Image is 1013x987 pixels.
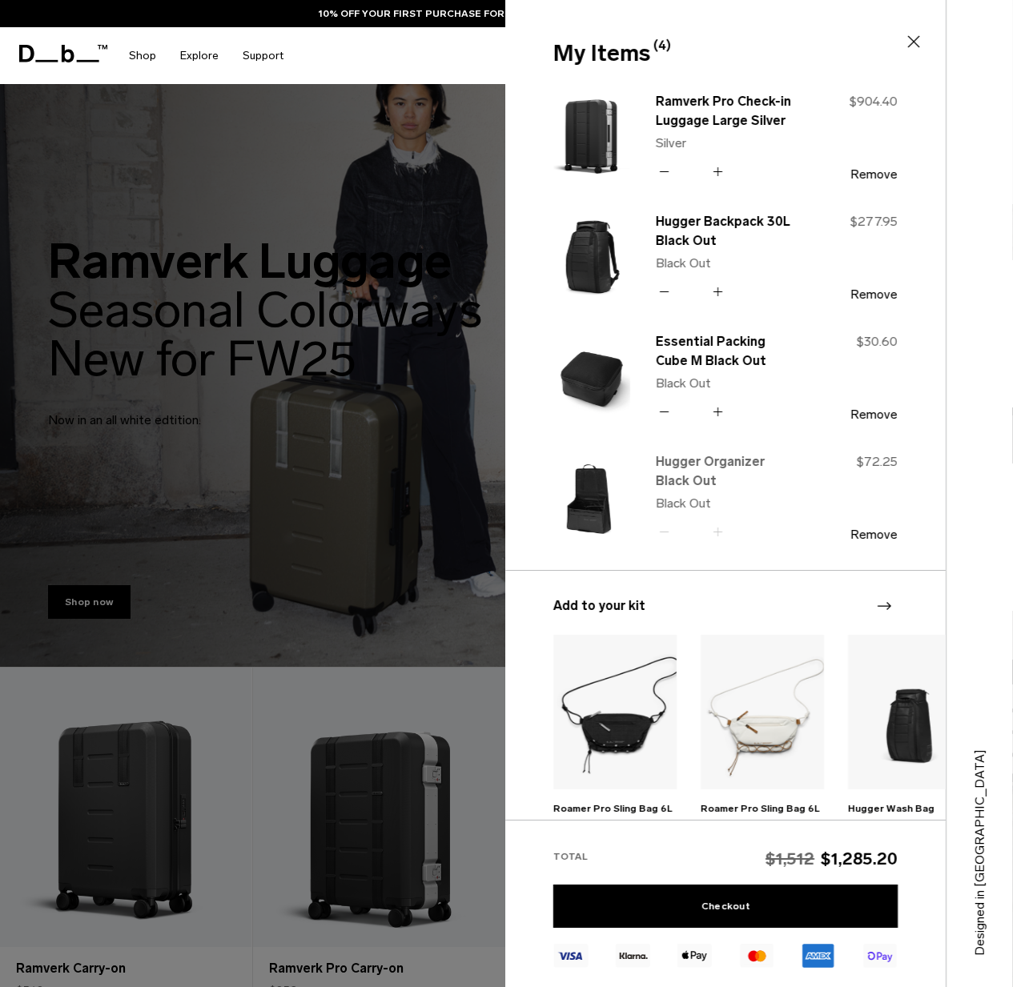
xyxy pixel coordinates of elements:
[653,36,671,55] span: (4)
[117,27,295,84] nav: Main Navigation
[553,37,894,70] div: My Items
[821,849,898,869] span: $1,285.20
[743,820,778,834] div: Oatmilk
[857,454,898,469] span: $72.25
[553,635,677,916] div: 1 / 20
[656,494,797,513] p: Black Out
[701,635,824,789] img: Roamer Pro Sling Bag 6L Oatmilk
[180,27,219,84] a: Explore
[701,635,824,916] div: 2 / 20
[701,803,820,814] a: Roamer Pro Sling Bag 6L
[319,6,695,21] a: 10% OFF YOUR FIRST PURCHASE FOR DB [DEMOGRAPHIC_DATA] MEMBERS
[656,212,797,251] a: Hugger Backpack 30L Black Out
[850,528,898,542] button: Remove
[129,27,156,84] a: Shop
[656,374,797,393] p: Black Out
[850,167,898,182] button: Remove
[656,452,797,491] a: Hugger Organizer Black Out
[850,214,898,229] span: $277.95
[857,334,898,349] span: $30.60
[848,803,935,814] a: Hugger Wash Bag
[553,803,673,814] a: Roamer Pro Sling Bag 6L
[553,596,898,616] h3: Add to your kit
[850,287,898,302] button: Remove
[553,851,588,862] span: Total
[886,820,927,834] div: Black Out
[766,849,818,869] span: $1,512
[656,92,797,130] a: Ramverk Pro Check-in Luggage Large Silver
[656,134,797,153] p: Silver
[553,885,898,928] a: Checkout
[656,254,797,273] p: Black Out
[596,820,658,834] div: Charcoal Grey
[848,635,971,789] img: Hugger Wash Bag Black Out
[971,716,990,956] p: Designed in [GEOGRAPHIC_DATA]
[850,94,898,109] span: $904.40
[850,407,898,422] button: Remove
[243,27,283,84] a: Support
[848,635,971,916] div: 3 / 20
[553,635,677,789] img: Roamer Pro Sling Bag 6L Charcoal Grey
[873,588,894,624] div: Next slide
[656,332,797,371] a: Essential Packing Cube M Black Out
